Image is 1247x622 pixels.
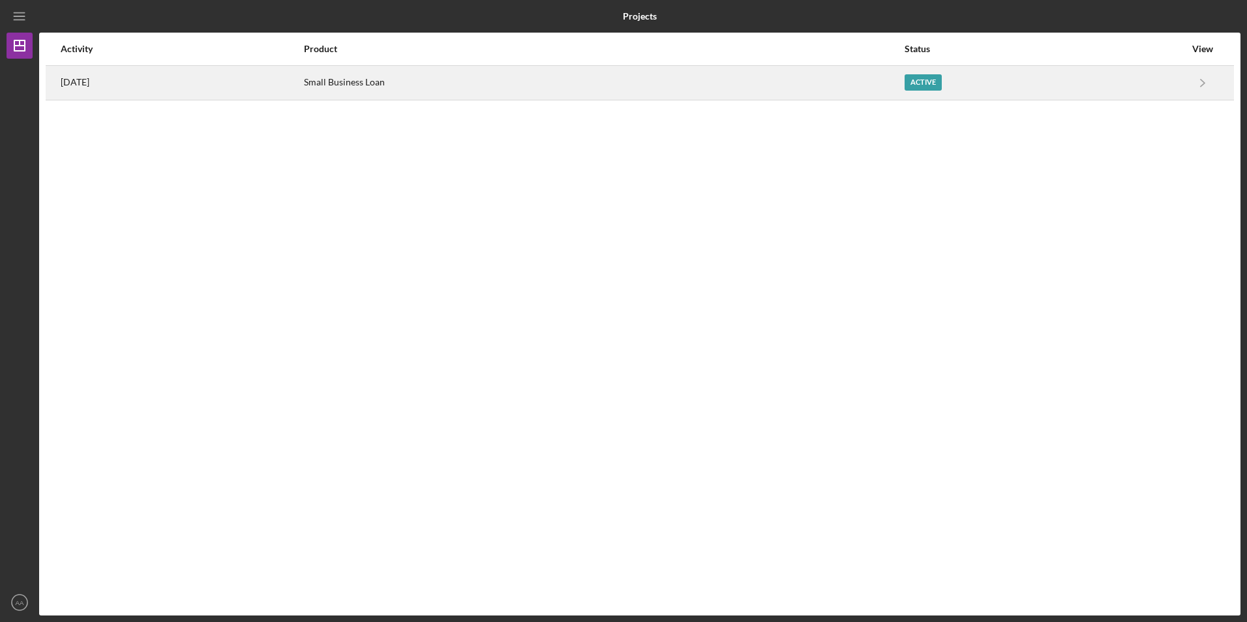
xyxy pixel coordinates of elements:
[61,44,303,54] div: Activity
[16,599,24,606] text: AA
[304,44,904,54] div: Product
[1186,44,1219,54] div: View
[304,67,904,99] div: Small Business Loan
[61,77,89,87] time: 2025-05-26 23:49
[7,589,33,615] button: AA
[623,11,657,22] b: Projects
[905,44,1185,54] div: Status
[905,74,942,91] div: Active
